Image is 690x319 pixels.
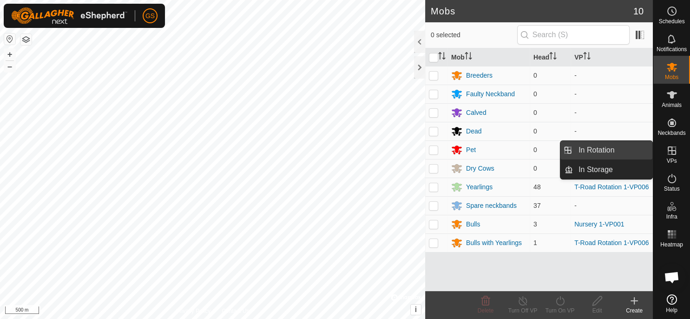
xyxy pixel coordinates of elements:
td: - [571,66,653,85]
div: Calved [466,108,486,118]
span: 0 selected [431,30,517,40]
td: - [571,85,653,103]
span: Help [666,307,677,313]
span: Animals [662,102,682,108]
td: - [571,196,653,215]
span: Delete [478,307,494,314]
span: In Storage [578,164,613,175]
img: Gallagher Logo [11,7,127,24]
span: 0 [533,90,537,98]
div: Pet [466,145,476,155]
a: Help [653,291,690,317]
div: Breeders [466,71,493,80]
th: Head [530,48,571,66]
a: T-Road Rotation 1-VP006 [574,239,649,246]
span: Neckbands [657,130,685,136]
td: - [571,122,653,140]
p-sorticon: Activate to sort [465,53,472,61]
span: 1 [533,239,537,246]
div: Spare neckbands [466,201,517,211]
p-sorticon: Activate to sort [583,53,591,61]
div: Open chat [658,263,686,291]
a: In Storage [573,160,652,179]
span: 0 [533,109,537,116]
input: Search (S) [517,25,630,45]
span: 0 [533,165,537,172]
div: Edit [578,306,616,315]
span: Notifications [657,47,687,52]
a: In Rotation [573,141,652,159]
li: In Storage [560,160,652,179]
span: Status [664,186,679,192]
div: Turn On VP [541,306,578,315]
div: Dry Cows [466,164,494,173]
div: Dead [466,126,481,136]
td: - [571,103,653,122]
span: Infra [666,214,677,219]
div: Yearlings [466,182,493,192]
button: Reset Map [4,33,15,45]
li: In Rotation [560,141,652,159]
span: In Rotation [578,145,614,156]
div: Faulty Neckband [466,89,515,99]
h2: Mobs [431,6,633,17]
span: VPs [666,158,677,164]
div: Turn Off VP [504,306,541,315]
span: 0 [533,127,537,135]
th: Mob [447,48,530,66]
a: Nursery 1-VP001 [574,220,624,228]
span: 0 [533,72,537,79]
button: i [411,305,421,315]
th: VP [571,48,653,66]
div: Bulls with Yearlings [466,238,522,248]
a: T-Road Rotation 1-VP006 [574,183,649,191]
button: Map Layers [20,34,32,45]
p-sorticon: Activate to sort [549,53,557,61]
div: Bulls [466,219,480,229]
a: Privacy Policy [176,307,210,315]
span: 10 [633,4,644,18]
span: GS [145,11,155,21]
button: + [4,49,15,60]
span: Mobs [665,74,678,80]
button: – [4,61,15,72]
span: 0 [533,146,537,153]
span: Heatmap [660,242,683,247]
p-sorticon: Activate to sort [438,53,446,61]
div: Create [616,306,653,315]
span: 3 [533,220,537,228]
span: i [415,306,417,313]
span: 37 [533,202,541,209]
span: Schedules [658,19,684,24]
span: 48 [533,183,541,191]
a: Contact Us [222,307,249,315]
